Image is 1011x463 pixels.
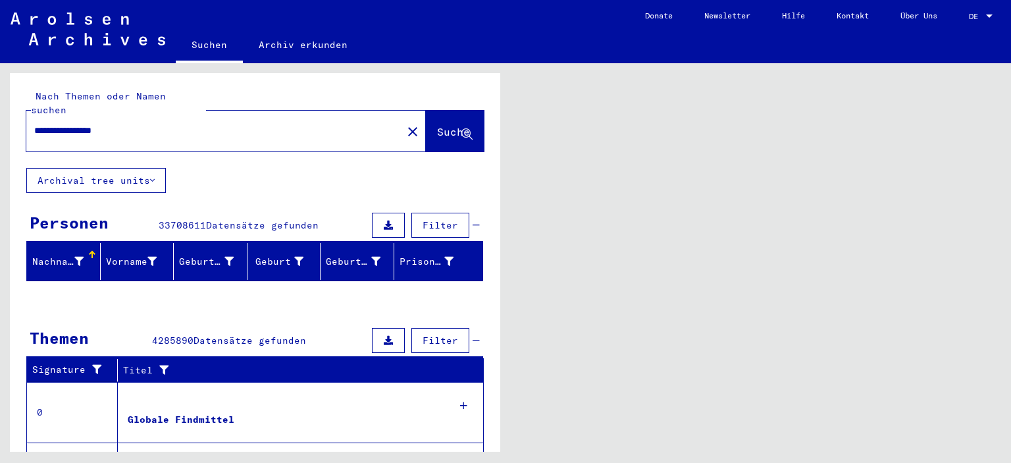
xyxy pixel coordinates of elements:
div: Signature [32,360,120,381]
div: Signature [32,363,107,377]
div: Vorname [106,255,157,269]
span: Datensätze gefunden [206,219,319,231]
div: Nachname [32,255,84,269]
mat-header-cell: Vorname [101,243,174,280]
button: Clear [400,118,426,144]
div: Geburtsdatum [326,255,380,269]
span: Filter [423,335,458,346]
div: Titel [123,360,471,381]
td: 0 [27,382,118,443]
div: Personen [30,211,109,234]
span: Suche [437,125,470,138]
div: Titel [123,364,457,377]
span: 4285890 [152,335,194,346]
div: Vorname [106,251,174,272]
mat-icon: close [405,124,421,140]
div: Geburt‏ [253,251,321,272]
button: Archival tree units [26,168,166,193]
div: Nachname [32,251,100,272]
div: Geburtsdatum [326,251,397,272]
a: Archiv erkunden [243,29,363,61]
div: Geburt‏ [253,255,304,269]
mat-header-cell: Nachname [27,243,101,280]
mat-header-cell: Geburtsdatum [321,243,394,280]
img: Arolsen_neg.svg [11,13,165,45]
mat-header-cell: Geburtsname [174,243,247,280]
div: Geburtsname [179,255,234,269]
button: Filter [411,328,469,353]
mat-header-cell: Prisoner # [394,243,483,280]
div: Prisoner # [400,251,471,272]
div: Geburtsname [179,251,250,272]
div: Themen [30,326,89,350]
button: Filter [411,213,469,238]
span: Datensätze gefunden [194,335,306,346]
span: Filter [423,219,458,231]
span: DE [969,12,983,21]
span: 33708611 [159,219,206,231]
a: Suchen [176,29,243,63]
mat-header-cell: Geburt‏ [247,243,321,280]
div: Globale Findmittel [128,413,234,427]
button: Suche [426,111,484,151]
mat-label: Nach Themen oder Namen suchen [31,90,166,116]
div: Prisoner # [400,255,454,269]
